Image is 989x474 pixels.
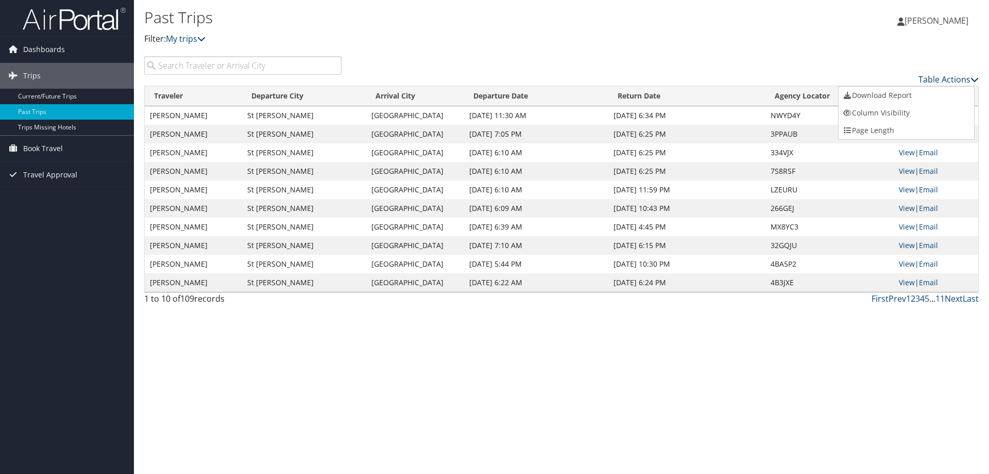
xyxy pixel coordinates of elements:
[23,162,77,188] span: Travel Approval
[839,122,974,139] a: Page Length
[23,136,63,161] span: Book Travel
[23,63,41,89] span: Trips
[23,7,126,31] img: airportal-logo.png
[839,87,974,104] a: Download Report
[839,104,974,122] a: Column Visibility
[23,37,65,62] span: Dashboards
